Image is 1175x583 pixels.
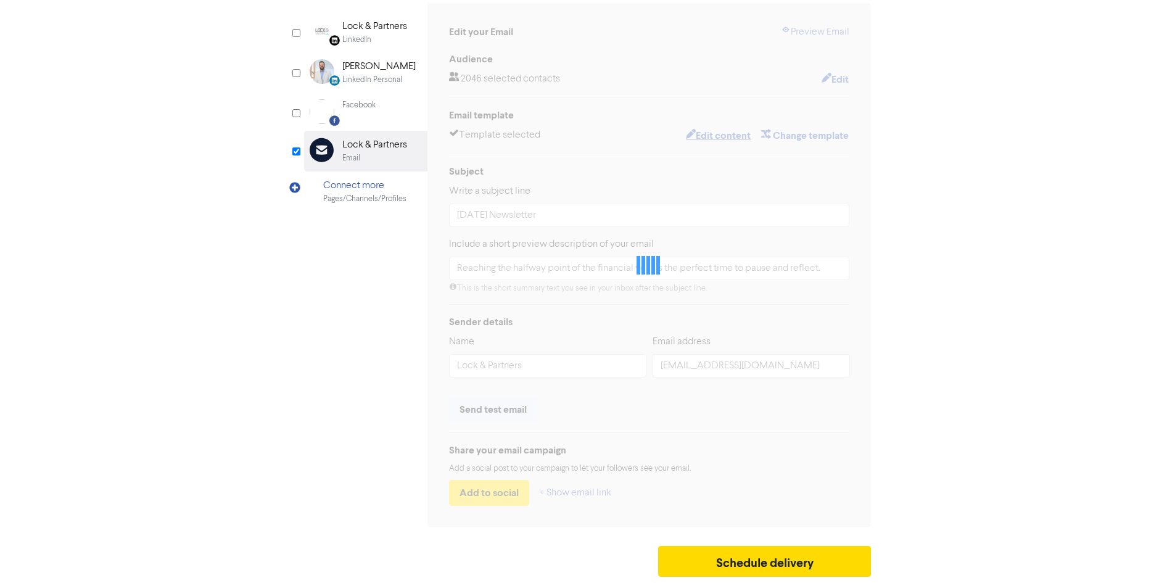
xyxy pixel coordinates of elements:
div: Lock & Partners [342,138,407,152]
div: Pages/Channels/Profiles [323,193,406,205]
iframe: Chat Widget [1113,524,1175,583]
div: LinkedIn [342,34,371,46]
button: Schedule delivery [658,546,872,577]
img: Facebook [310,99,334,124]
img: Linkedin [310,19,334,44]
div: Connect more [323,178,406,193]
div: LinkedinPersonal [PERSON_NAME]LinkedIn Personal [304,52,427,93]
div: Email [342,152,360,164]
div: Facebook [342,99,376,111]
div: LinkedIn Personal [342,74,402,86]
div: Connect morePages/Channels/Profiles [304,172,427,212]
div: Lock & Partners [342,19,407,34]
div: [PERSON_NAME] [342,59,416,74]
div: Linkedin Lock & PartnersLinkedIn [304,12,427,52]
div: Facebook Facebook [304,93,427,131]
img: LinkedinPersonal [310,59,334,84]
div: Lock & PartnersEmail [304,131,427,171]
